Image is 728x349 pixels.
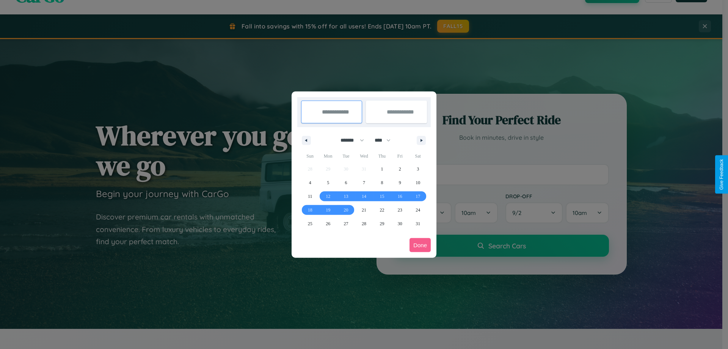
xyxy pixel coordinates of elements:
button: 22 [373,203,391,217]
span: 5 [327,176,329,190]
span: 28 [362,217,366,231]
span: 16 [398,190,402,203]
button: 7 [355,176,373,190]
button: 2 [391,162,409,176]
span: 11 [308,190,312,203]
span: Thu [373,150,391,162]
button: 20 [337,203,355,217]
button: 30 [391,217,409,231]
button: 12 [319,190,337,203]
span: 26 [326,217,330,231]
span: 31 [416,217,420,231]
button: 9 [391,176,409,190]
button: 4 [301,176,319,190]
button: 1 [373,162,391,176]
button: 15 [373,190,391,203]
span: Wed [355,150,373,162]
span: 8 [381,176,383,190]
button: 11 [301,190,319,203]
span: 7 [363,176,365,190]
button: 6 [337,176,355,190]
span: 19 [326,203,330,217]
button: 10 [409,176,427,190]
span: 6 [345,176,347,190]
button: 14 [355,190,373,203]
span: 14 [362,190,366,203]
span: Tue [337,150,355,162]
button: 29 [373,217,391,231]
button: 8 [373,176,391,190]
span: 20 [344,203,348,217]
button: Done [409,238,431,252]
button: 26 [319,217,337,231]
span: 10 [416,176,420,190]
button: 23 [391,203,409,217]
span: Sun [301,150,319,162]
button: 19 [319,203,337,217]
span: Mon [319,150,337,162]
span: 29 [380,217,384,231]
button: 16 [391,190,409,203]
span: 2 [399,162,401,176]
button: 27 [337,217,355,231]
span: Sat [409,150,427,162]
button: 28 [355,217,373,231]
button: 13 [337,190,355,203]
span: 23 [398,203,402,217]
span: 1 [381,162,383,176]
button: 31 [409,217,427,231]
button: 3 [409,162,427,176]
span: 13 [344,190,348,203]
button: 5 [319,176,337,190]
span: 17 [416,190,420,203]
span: 4 [309,176,311,190]
button: 18 [301,203,319,217]
div: Give Feedback [719,159,724,190]
button: 24 [409,203,427,217]
span: 27 [344,217,348,231]
span: 25 [308,217,312,231]
span: 9 [399,176,401,190]
span: 3 [417,162,419,176]
span: 18 [308,203,312,217]
span: 21 [362,203,366,217]
span: 22 [380,203,384,217]
span: 30 [398,217,402,231]
span: Fri [391,150,409,162]
span: 15 [380,190,384,203]
span: 24 [416,203,420,217]
button: 17 [409,190,427,203]
button: 21 [355,203,373,217]
span: 12 [326,190,330,203]
button: 25 [301,217,319,231]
